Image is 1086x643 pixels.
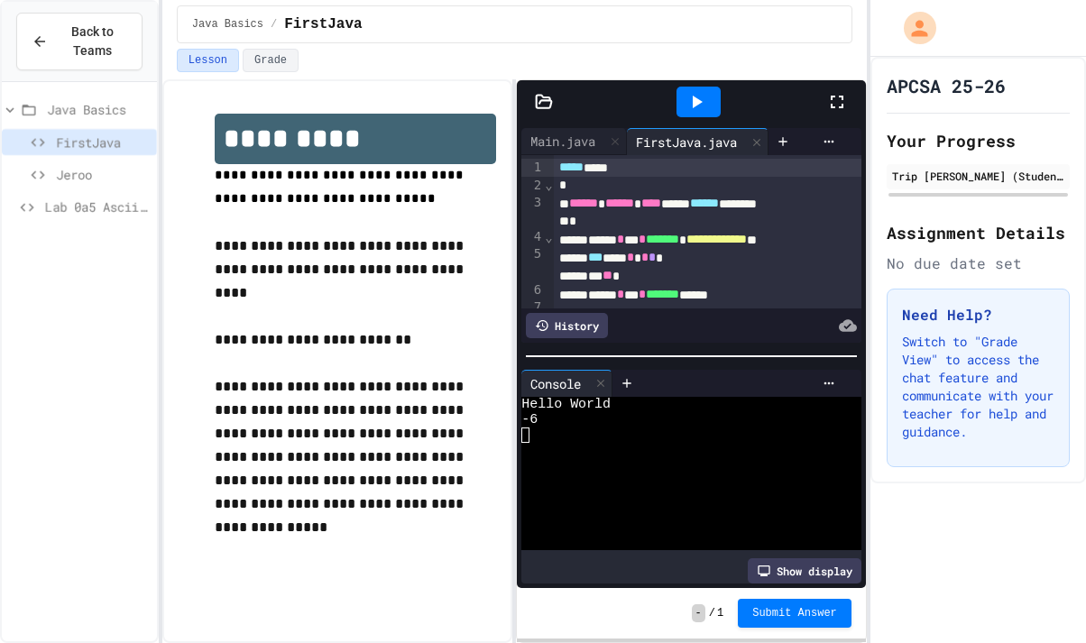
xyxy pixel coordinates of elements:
div: Console [521,370,612,397]
div: 1 [521,159,544,177]
span: / [271,17,277,32]
span: Jeroo [56,165,150,184]
h1: APCSA 25-26 [887,73,1006,98]
div: 2 [521,177,544,194]
span: FirstJava [56,133,150,152]
span: / [709,606,715,620]
div: 7 [521,299,544,317]
h2: Your Progress [887,128,1070,153]
div: FirstJava.java [627,133,746,152]
button: Grade [243,49,299,72]
div: Trip [PERSON_NAME] (Student) [892,168,1064,184]
div: Main.java [521,128,627,155]
span: FirstJava [284,14,362,35]
span: Java Basics [47,100,150,119]
span: Hello World [521,397,611,412]
span: -6 [521,412,538,427]
span: Lab 0a5 Ascii Art [45,197,150,216]
div: 4 [521,228,544,245]
div: My Account [885,7,941,49]
div: No due date set [887,253,1070,274]
span: Fold line [544,230,553,244]
div: History [526,313,608,338]
span: Fold line [544,178,553,192]
span: - [692,604,705,622]
div: Console [521,374,590,393]
div: FirstJava.java [627,128,768,155]
button: Lesson [177,49,239,72]
div: Show display [748,558,861,583]
p: Switch to "Grade View" to access the chat feature and communicate with your teacher for help and ... [902,333,1054,441]
span: Back to Teams [59,23,127,60]
h2: Assignment Details [887,220,1070,245]
button: Back to Teams [16,13,143,70]
div: 5 [521,245,544,280]
div: 6 [521,281,544,299]
div: 3 [521,194,544,229]
span: Submit Answer [752,606,837,620]
span: 1 [717,606,723,620]
span: Java Basics [192,17,263,32]
h3: Need Help? [902,304,1054,326]
button: Submit Answer [738,599,851,628]
div: Main.java [521,132,604,151]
